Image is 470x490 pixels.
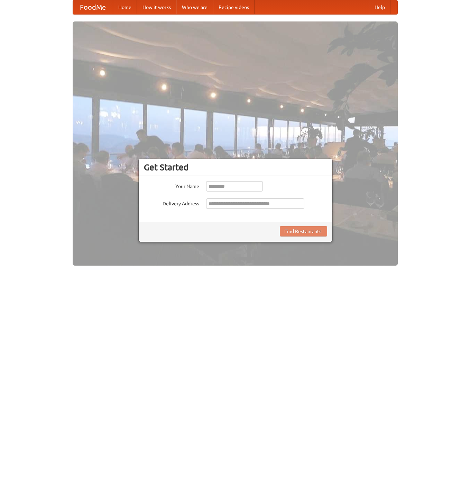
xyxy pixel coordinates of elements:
[144,181,199,190] label: Your Name
[280,226,327,237] button: Find Restaurants!
[144,198,199,207] label: Delivery Address
[73,0,113,14] a: FoodMe
[137,0,176,14] a: How it works
[176,0,213,14] a: Who we are
[213,0,255,14] a: Recipe videos
[369,0,390,14] a: Help
[144,162,327,172] h3: Get Started
[113,0,137,14] a: Home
